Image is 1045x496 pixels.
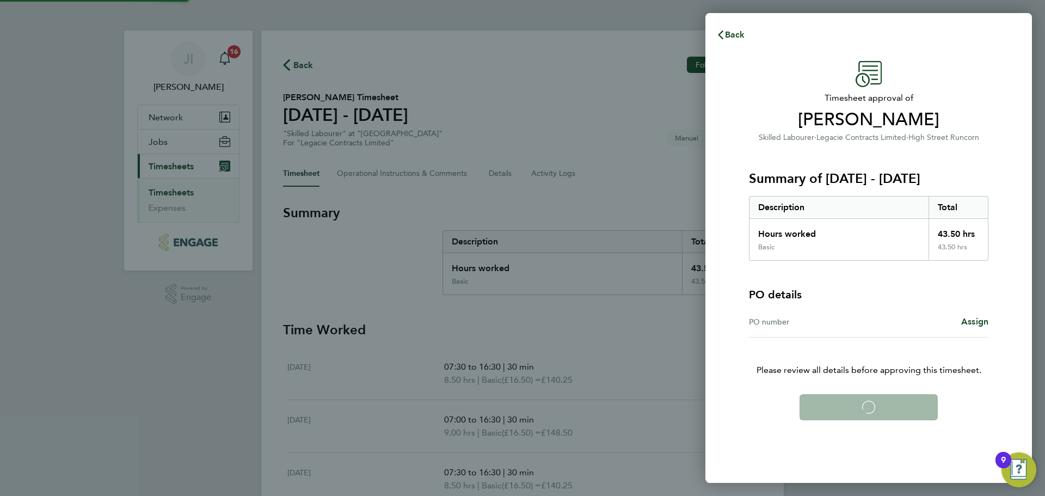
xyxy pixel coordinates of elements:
div: Total [929,197,988,218]
h4: PO details [749,287,802,302]
span: Assign [961,316,988,327]
div: Basic [758,243,774,252]
span: Skilled Labourer [759,133,814,142]
span: High Street Runcorn [908,133,979,142]
span: · [814,133,816,142]
div: 43.50 hrs [929,219,988,243]
span: Timesheet approval of [749,91,988,105]
div: Description [749,197,929,218]
button: Open Resource Center, 9 new notifications [1001,452,1036,487]
div: Summary of 18 - 24 Aug 2025 [749,196,988,261]
div: 9 [1001,460,1006,474]
a: Assign [961,315,988,328]
div: PO number [749,315,869,328]
span: Legacie Contracts Limited [816,133,906,142]
div: Hours worked [749,219,929,243]
h3: Summary of [DATE] - [DATE] [749,170,988,187]
button: Back [705,24,756,46]
span: [PERSON_NAME] [749,109,988,131]
span: · [906,133,908,142]
span: Back [725,29,745,40]
div: 43.50 hrs [929,243,988,260]
p: Please review all details before approving this timesheet. [736,338,1001,377]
